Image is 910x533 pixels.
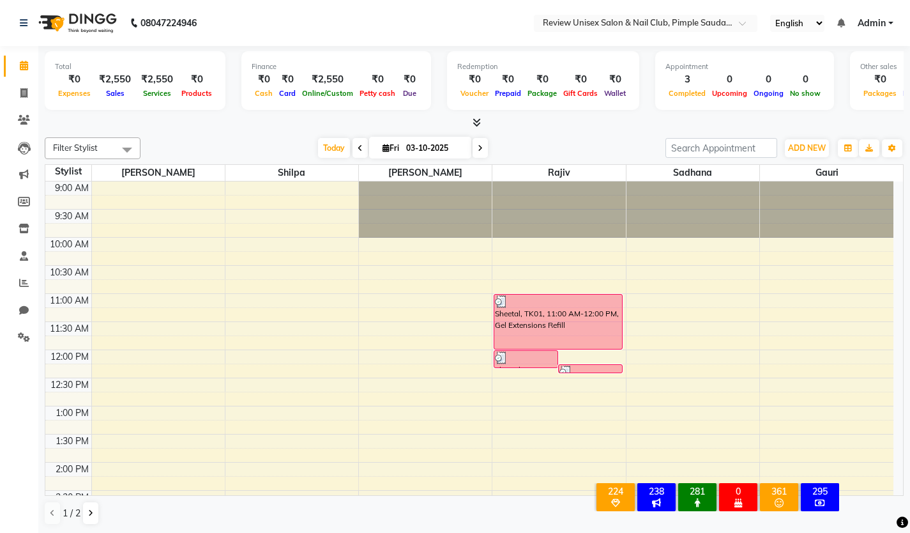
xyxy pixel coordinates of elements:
div: ₹2,550 [136,72,178,87]
span: Sadhana [626,165,759,181]
img: logo [33,5,120,41]
span: Products [178,89,215,98]
span: Fri [379,143,402,153]
div: 1:00 PM [53,406,91,420]
div: 9:00 AM [52,182,91,195]
span: Card [276,89,299,98]
div: ₹0 [524,72,560,87]
div: ₹0 [601,72,629,87]
div: ₹0 [492,72,524,87]
span: Gauri [760,165,893,181]
span: Expenses [55,89,94,98]
button: ADD NEW [785,139,829,157]
div: 12:30 PM [48,378,91,392]
span: Rajiv [492,165,625,181]
div: Sheetal, TK01, 12:00 PM-12:20 PM, Single Nail Repair [494,351,557,367]
input: Search Appointment [665,138,777,158]
div: ₹0 [55,72,94,87]
div: 224 [599,486,632,497]
span: Admin [858,17,886,30]
div: ₹0 [356,72,398,87]
div: ₹2,550 [299,72,356,87]
span: Filter Stylist [53,143,98,153]
span: Petty cash [356,89,398,98]
span: ADD NEW [788,143,826,153]
div: ₹0 [398,72,421,87]
span: 1 / 2 [63,507,80,520]
span: Package [524,89,560,98]
div: Total [55,61,215,72]
b: 08047224946 [140,5,197,41]
span: Shilpa [225,165,358,181]
span: Services [140,89,174,98]
div: 0 [722,486,755,497]
div: 10:00 AM [47,238,91,251]
span: Cash [252,89,276,98]
div: 1:30 PM [53,435,91,448]
div: 3 [665,72,709,87]
div: ₹2,550 [94,72,136,87]
span: Packages [860,89,900,98]
div: 295 [803,486,837,497]
span: Wallet [601,89,629,98]
div: 2:30 PM [53,491,91,504]
div: 12:00 PM [48,350,91,364]
div: Sheetal, TK01, 12:15 PM-12:23 PM, Nail Arts Per Finger - Falling Glitter [559,365,622,373]
div: Redemption [457,61,629,72]
span: [PERSON_NAME] [359,165,492,181]
span: Ongoing [750,89,787,98]
span: Sales [103,89,128,98]
input: 2025-10-03 [402,139,466,158]
div: 2:00 PM [53,463,91,476]
div: 9:30 AM [52,210,91,223]
span: No show [787,89,824,98]
span: Due [400,89,420,98]
div: 238 [640,486,673,497]
span: Completed [665,89,709,98]
span: [PERSON_NAME] [92,165,225,181]
span: Today [318,138,350,158]
div: 11:00 AM [47,294,91,307]
div: 0 [750,72,787,87]
span: Upcoming [709,89,750,98]
div: 281 [681,486,714,497]
div: 361 [762,486,796,497]
div: Sheetal, TK01, 11:00 AM-12:00 PM, Gel Extensions Refill [494,295,621,349]
div: Stylist [45,165,91,178]
div: 10:30 AM [47,266,91,279]
div: Finance [252,61,421,72]
span: Gift Cards [560,89,601,98]
span: Online/Custom [299,89,356,98]
span: Prepaid [492,89,524,98]
div: 0 [787,72,824,87]
div: ₹0 [276,72,299,87]
div: ₹0 [252,72,276,87]
div: Appointment [665,61,824,72]
div: 0 [709,72,750,87]
div: 11:30 AM [47,322,91,336]
div: ₹0 [560,72,601,87]
span: Voucher [457,89,492,98]
div: ₹0 [860,72,900,87]
div: ₹0 [457,72,492,87]
div: ₹0 [178,72,215,87]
